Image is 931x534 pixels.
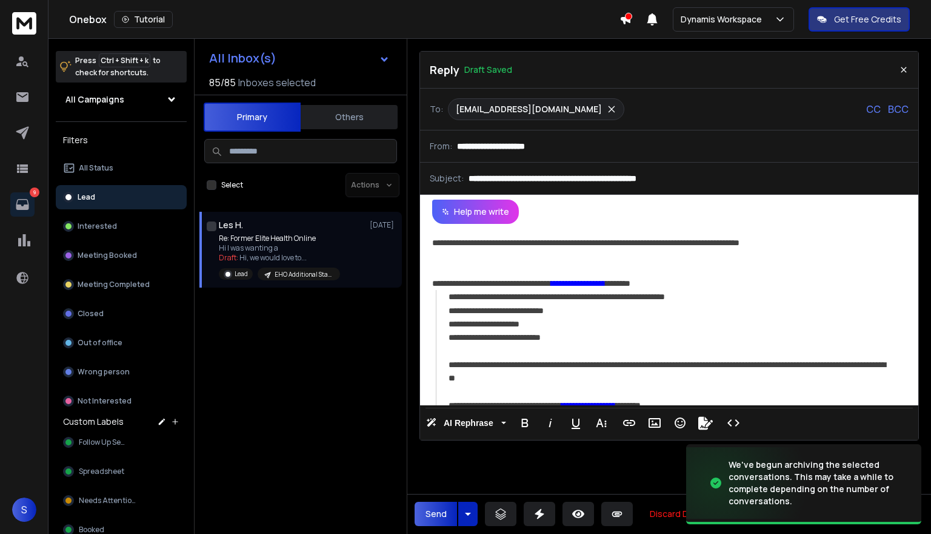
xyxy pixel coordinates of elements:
[79,496,136,505] span: Needs Attention
[78,251,137,260] p: Meeting Booked
[78,280,150,289] p: Meeting Completed
[56,214,187,238] button: Interested
[199,46,399,70] button: All Inbox(s)
[78,367,130,377] p: Wrong person
[866,102,881,117] p: CC
[56,87,187,112] button: All Campaigns
[65,93,124,106] h1: All Campaigns
[12,498,36,522] button: S
[239,252,307,263] span: Hi, we would love to ...
[79,163,113,173] p: All Status
[30,188,39,197] p: 9
[219,219,243,231] h1: Les H.
[686,447,807,519] img: image
[114,11,173,28] button: Tutorial
[209,75,236,90] span: 85 / 85
[221,180,243,190] label: Select
[456,103,602,115] p: [EMAIL_ADDRESS][DOMAIN_NAME]
[79,467,124,476] span: Spreadsheet
[238,75,316,90] h3: Inboxes selected
[10,192,35,217] a: 9
[640,502,713,526] button: Discard Draft
[430,140,452,152] p: From:
[643,411,666,435] button: Insert Image (Ctrl+P)
[432,200,519,224] button: Help me write
[681,13,767,25] p: Dynamis Workspace
[78,338,122,348] p: Out of office
[78,192,95,202] p: Lead
[464,64,512,76] p: Draft Saved
[56,302,187,326] button: Closed
[56,272,187,297] button: Meeting Completed
[275,270,333,279] p: EHO Additional States 09_25
[209,52,276,64] h1: All Inbox(s)
[56,331,187,355] button: Out of office
[99,53,150,67] span: Ctrl + Shift + k
[539,411,562,435] button: Italic (Ctrl+I)
[56,156,187,180] button: All Status
[590,411,613,435] button: More Text
[430,172,464,184] p: Subject:
[564,411,587,435] button: Underline (Ctrl+U)
[809,7,910,32] button: Get Free Credits
[430,61,459,78] p: Reply
[722,411,745,435] button: Code View
[430,103,443,115] p: To:
[219,243,340,253] p: Hi I was wanting a
[56,185,187,209] button: Lead
[370,220,397,230] p: [DATE]
[56,488,187,513] button: Needs Attention
[694,411,717,435] button: Signature
[513,411,536,435] button: Bold (Ctrl+B)
[441,418,496,428] span: AI Rephrase
[219,234,340,243] p: Re: Former Elite Health Online
[79,438,128,447] span: Follow Up Sent
[219,252,238,263] span: Draft:
[235,269,248,279] p: Lead
[888,102,909,117] p: BCC
[56,389,187,413] button: Not Interested
[56,360,187,384] button: Wrong person
[78,309,104,319] p: Closed
[69,11,619,28] div: Onebox
[56,430,187,455] button: Follow Up Sent
[424,411,509,435] button: AI Rephrase
[415,502,457,526] button: Send
[834,13,901,25] p: Get Free Credits
[75,55,161,79] p: Press to check for shortcuts.
[618,411,641,435] button: Insert Link (Ctrl+K)
[56,243,187,268] button: Meeting Booked
[78,396,132,406] p: Not Interested
[78,221,117,231] p: Interested
[204,103,301,132] button: Primary
[301,104,398,130] button: Others
[56,132,187,149] h3: Filters
[56,459,187,484] button: Spreadsheet
[729,459,907,507] div: We've begun archiving the selected conversations. This may take a while to complete depending on ...
[63,416,124,428] h3: Custom Labels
